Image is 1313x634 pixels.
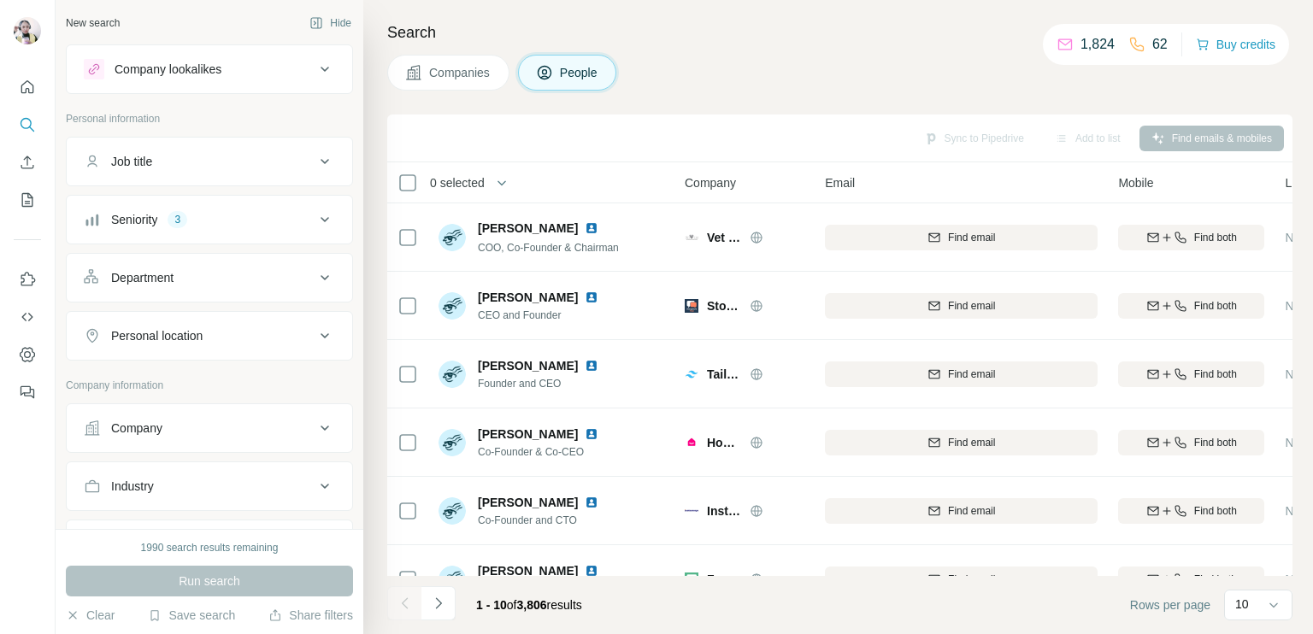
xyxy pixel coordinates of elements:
[1194,298,1237,314] span: Find both
[67,466,352,507] button: Industry
[111,420,162,437] div: Company
[439,224,466,251] img: Avatar
[517,598,547,612] span: 3,806
[1118,293,1264,319] button: Find both
[948,298,995,314] span: Find email
[1235,596,1249,613] p: 10
[478,513,605,528] span: Co-Founder and CTO
[1194,230,1237,245] span: Find both
[825,225,1098,250] button: Find email
[948,230,995,245] span: Find email
[66,378,353,393] p: Company information
[585,496,598,509] img: LinkedIn logo
[685,572,698,586] img: Logo of FoxPush
[14,72,41,103] button: Quick start
[825,498,1098,524] button: Find email
[685,436,698,449] img: Logo of Homely
[66,15,120,31] div: New search
[478,376,605,391] span: Founder and CEO
[268,607,353,624] button: Share filters
[14,109,41,140] button: Search
[111,153,152,170] div: Job title
[1194,572,1237,587] span: Find both
[707,366,741,383] span: Tailwind Labs
[478,289,578,306] span: [PERSON_NAME]
[585,427,598,441] img: LinkedIn logo
[585,221,598,235] img: LinkedIn logo
[560,64,599,81] span: People
[507,598,517,612] span: of
[948,572,995,587] span: Find email
[67,257,352,298] button: Department
[66,111,353,126] p: Personal information
[1194,435,1237,450] span: Find both
[1118,225,1264,250] button: Find both
[148,607,235,624] button: Save search
[430,174,485,191] span: 0 selected
[825,361,1098,387] button: Find email
[67,199,352,240] button: Seniority3
[585,359,598,373] img: LinkedIn logo
[707,571,741,588] span: FoxPush
[1194,503,1237,519] span: Find both
[1285,174,1310,191] span: Lists
[478,444,605,460] span: Co-Founder & Co-CEO
[1130,596,1210,613] span: Rows per page
[67,315,352,356] button: Personal location
[111,327,203,344] div: Personal location
[439,566,466,593] img: Avatar
[825,430,1098,455] button: Find email
[111,478,154,495] div: Industry
[478,242,619,254] span: COO, Co-Founder & Chairman
[297,10,363,36] button: Hide
[948,435,995,450] span: Find email
[115,61,221,78] div: Company lookalikes
[111,269,174,286] div: Department
[948,367,995,382] span: Find email
[685,299,698,313] img: Logo of Storyboard That
[478,494,578,511] span: [PERSON_NAME]
[1152,34,1168,55] p: 62
[14,377,41,408] button: Feedback
[67,141,352,182] button: Job title
[1118,566,1264,592] button: Find both
[387,21,1292,44] h4: Search
[429,64,492,81] span: Companies
[478,357,578,374] span: [PERSON_NAME]
[825,174,855,191] span: Email
[707,297,741,314] span: Storyboard That
[685,174,736,191] span: Company
[478,562,578,579] span: [PERSON_NAME]
[14,302,41,332] button: Use Surfe API
[439,361,466,388] img: Avatar
[478,220,578,237] span: [PERSON_NAME]
[66,607,115,624] button: Clear
[585,564,598,578] img: LinkedIn logo
[1118,361,1264,387] button: Find both
[1118,498,1264,524] button: Find both
[707,502,741,520] span: Instamojo
[685,367,698,381] img: Logo of Tailwind Labs
[421,586,456,620] button: Navigate to next page
[707,229,741,246] span: Vet Tix
[14,185,41,215] button: My lists
[478,426,578,443] span: [PERSON_NAME]
[141,540,279,555] div: 1990 search results remaining
[585,291,598,304] img: LinkedIn logo
[1194,367,1237,382] span: Find both
[1118,174,1153,191] span: Mobile
[825,293,1098,319] button: Find email
[1080,34,1115,55] p: 1,824
[685,509,698,513] img: Logo of Instamojo
[14,264,41,295] button: Use Surfe on LinkedIn
[825,566,1098,592] button: Find email
[14,339,41,370] button: Dashboard
[476,598,507,612] span: 1 - 10
[707,434,741,451] span: Homely
[685,234,698,240] img: Logo of Vet Tix
[14,17,41,44] img: Avatar
[111,211,157,228] div: Seniority
[1118,430,1264,455] button: Find both
[67,524,352,565] button: HQ location
[67,49,352,90] button: Company lookalikes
